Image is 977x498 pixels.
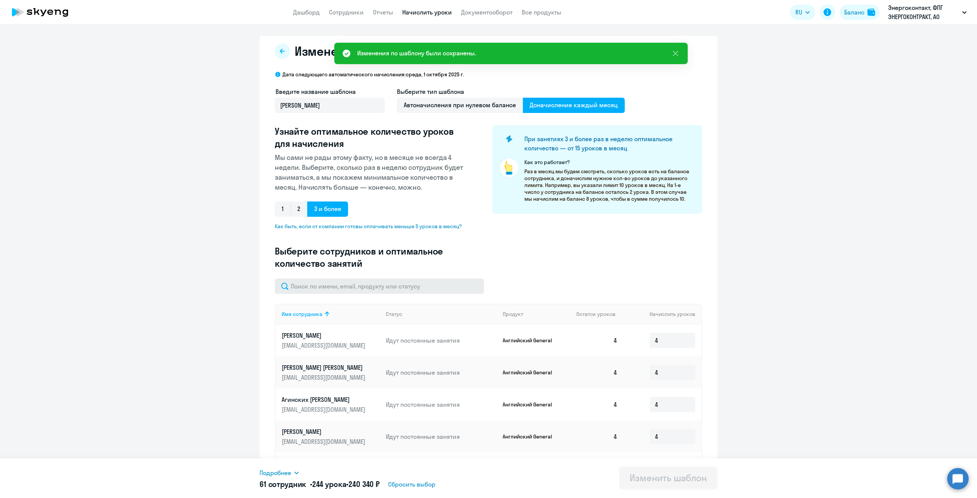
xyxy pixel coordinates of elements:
p: [EMAIL_ADDRESS][DOMAIN_NAME] [282,373,367,382]
a: Агинских [PERSON_NAME][EMAIL_ADDRESS][DOMAIN_NAME] [282,395,380,414]
div: Имя сотрудника [282,311,380,317]
span: RU [795,8,802,17]
p: Мы сами не рады этому факту, но в месяце не всегда 4 недели. Выберите, сколько раз в неделю сотру... [275,153,468,192]
span: 240 340 ₽ [348,479,380,489]
input: Поиск по имени, email, продукту или статусу [275,279,484,294]
span: Введите название шаблона [276,88,356,95]
a: Сотрудники [329,8,364,16]
p: Английский General [503,401,560,408]
a: Отчеты [373,8,393,16]
span: 244 урока [312,479,347,489]
div: Статус [386,311,402,317]
td: 4 [570,324,624,356]
h3: Выберите сотрудников и оптимальное количество занятий [275,245,468,269]
p: Раз в месяц мы будем смотреть, сколько уроков есть на балансе сотрудника, и доначислим нужное кол... [524,168,695,202]
span: 2 [290,201,307,217]
p: [EMAIL_ADDRESS][DOMAIN_NAME] [282,341,367,350]
p: Энергоконтакт, ФПГ ЭНЕРГОКОНТРАКТ, АО [888,3,959,21]
h4: При занятиях 3 и более раз в неделю оптимальное количество — от 15 уроков в месяц [524,134,689,153]
span: Доначисление каждый месяц [523,98,625,113]
p: Как это работает? [524,159,695,166]
div: Изменения по шаблону были сохранены. [357,48,476,58]
p: Дата следующего автоматического начисления: среда, 1 октября 2025 г. [282,71,464,78]
th: Начислить уроков [624,304,701,324]
img: balance [867,8,875,16]
span: Изменение шаблона [295,44,413,59]
div: Продукт [503,311,523,317]
p: Идут постоянные занятия [386,336,497,345]
span: 3 и более [307,201,348,217]
a: [PERSON_NAME] [PERSON_NAME][EMAIL_ADDRESS][DOMAIN_NAME] [282,363,380,382]
a: Дашборд [293,8,320,16]
span: Сбросить выбор [388,480,435,489]
h3: Узнайте оптимальное количество уроков для начисления [275,125,468,150]
div: Продукт [503,311,571,317]
span: Остаток уроков [576,311,616,317]
h5: 61 сотрудник • • [260,479,380,490]
h4: Выберите тип шаблона [397,87,625,96]
p: [PERSON_NAME] [PERSON_NAME] [282,363,367,372]
span: Подробнее [260,468,291,477]
td: 4 [570,421,624,453]
td: 4 [570,388,624,421]
p: [EMAIL_ADDRESS][DOMAIN_NAME] [282,405,367,414]
p: [PERSON_NAME] [282,331,367,340]
td: 4 [570,453,624,485]
button: Балансbalance [840,5,880,20]
td: 4 [570,356,624,388]
a: [PERSON_NAME][EMAIL_ADDRESS][DOMAIN_NAME] [282,427,380,446]
p: Английский General [503,433,560,440]
button: RU [790,5,815,20]
div: Остаток уроков [576,311,624,317]
button: Энергоконтакт, ФПГ ЭНЕРГОКОНТРАКТ, АО [884,3,971,21]
p: Идут постоянные занятия [386,432,497,441]
p: [EMAIL_ADDRESS][DOMAIN_NAME] [282,437,367,446]
div: Изменить шаблон [630,472,707,484]
div: Статус [386,311,497,317]
p: Идут постоянные занятия [386,368,497,377]
div: Имя сотрудника [282,311,322,317]
span: Автоначисления при нулевом балансе [397,98,523,113]
span: 1 [275,201,290,217]
input: Без названия [275,98,385,113]
a: Все продукты [522,8,561,16]
p: Агинских [PERSON_NAME] [282,395,367,404]
div: Баланс [844,8,864,17]
a: [PERSON_NAME][EMAIL_ADDRESS][DOMAIN_NAME] [282,331,380,350]
p: Английский General [503,337,560,344]
a: Документооборот [461,8,513,16]
p: [PERSON_NAME] [282,427,367,436]
p: Идут постоянные занятия [386,400,497,409]
img: pointer-circle [500,159,518,177]
p: Английский General [503,369,560,376]
span: Как быть, если от компании готовы оплачивать меньше 5 уроков в месяц? [275,223,468,230]
button: Изменить шаблон [619,467,717,490]
a: Начислить уроки [402,8,452,16]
